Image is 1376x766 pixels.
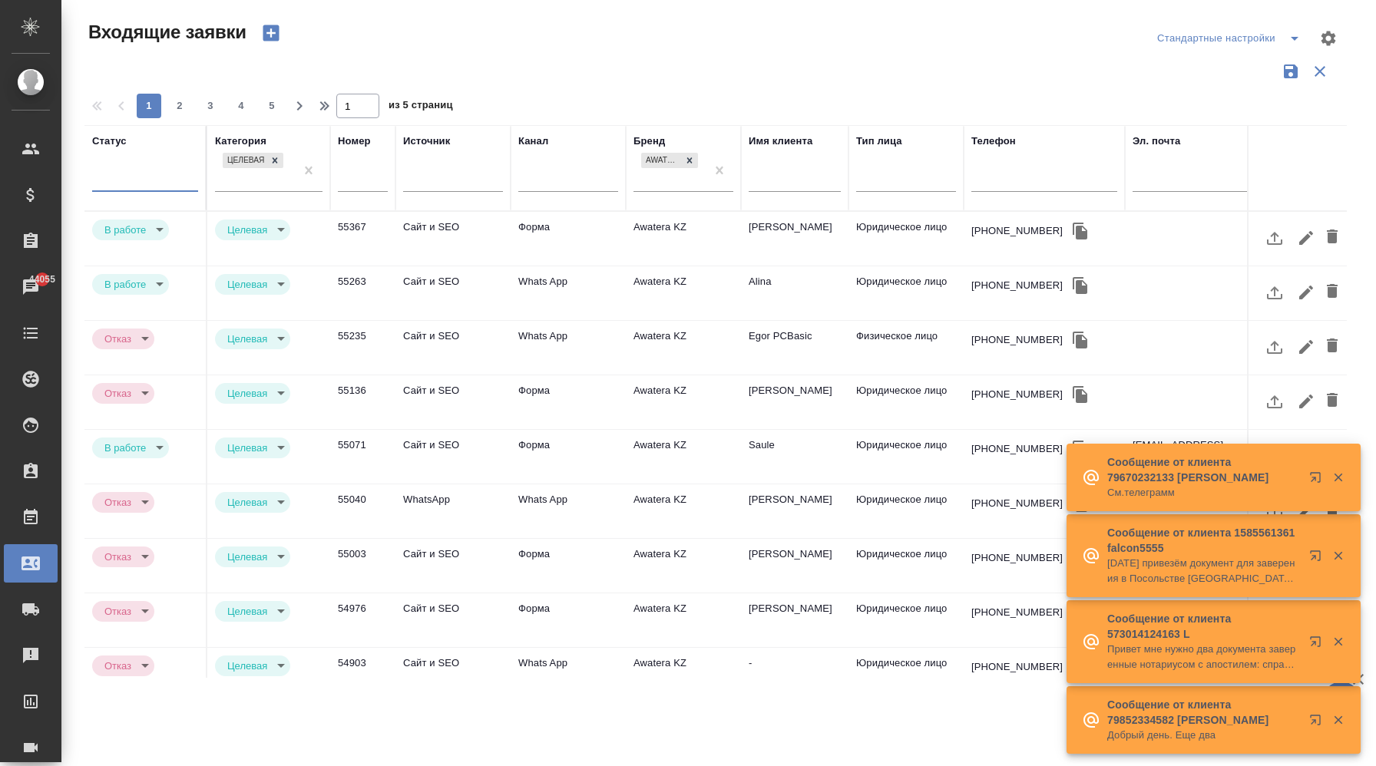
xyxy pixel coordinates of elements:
td: Юридическое лицо [848,375,964,429]
button: Скопировать [1069,329,1092,352]
button: Удалить [1319,437,1345,474]
td: Whats App [511,266,626,320]
button: Закрыть [1322,470,1354,484]
td: Сайт и SEO [395,593,511,647]
div: В работе [215,655,290,676]
td: Юридическое лицо [848,430,964,484]
td: [PERSON_NAME] [741,593,848,647]
div: Категория [215,134,266,149]
button: Целевая [223,496,272,509]
div: В работе [215,329,290,349]
button: Скопировать [1069,383,1092,406]
span: Настроить таблицу [1310,20,1347,57]
div: Эл. почта [1133,134,1180,149]
button: Открыть в новой вкладке [1300,626,1337,663]
td: Юридическое лицо [848,484,964,538]
td: 54976 [330,593,395,647]
div: Бренд [633,134,665,149]
button: В работе [100,278,150,291]
button: В работе [100,223,150,236]
div: В работе [92,546,154,567]
td: Юридическое лицо [848,266,964,320]
button: 3 [198,94,223,118]
span: 3 [198,98,223,114]
button: Целевая [223,387,272,400]
div: Статус [92,134,127,149]
button: Отказ [100,496,136,509]
td: 55367 [330,212,395,266]
td: Whats App [511,484,626,538]
div: В работе [215,546,290,567]
td: Awatera KZ [626,375,741,429]
td: [PERSON_NAME] [741,539,848,593]
div: В работе [215,601,290,622]
td: 55071 [330,430,395,484]
span: 2 [167,98,192,114]
div: Awatera KZ [640,151,700,170]
button: Загрузить файл [1256,437,1293,474]
button: Загрузить файл [1256,383,1293,420]
div: Телефон [971,134,1016,149]
td: [PERSON_NAME] [741,212,848,266]
td: 55235 [330,321,395,375]
td: Сайт и SEO [395,539,511,593]
button: Целевая [223,441,272,454]
td: Юридическое лицо [848,212,964,266]
td: Сайт и SEO [395,430,511,484]
td: Форма [511,212,626,266]
div: Источник [403,134,450,149]
div: Awatera KZ [641,153,681,169]
button: 4 [229,94,253,118]
div: В работе [92,655,154,676]
td: Awatera KZ [626,539,741,593]
div: [PHONE_NUMBER] [971,278,1063,293]
td: - [741,648,848,702]
div: В работе [215,220,290,240]
td: Alina [741,266,848,320]
div: В работе [92,329,154,349]
button: Удалить [1319,220,1345,256]
button: Загрузить файл [1256,220,1293,256]
td: Awatera KZ [626,648,741,702]
button: Открыть в новой вкладке [1300,540,1337,577]
td: 55040 [330,484,395,538]
td: Форма [511,375,626,429]
div: В работе [92,601,154,622]
button: В работе [100,441,150,454]
p: [EMAIL_ADDRESS][DOMAIN_NAME] [1133,437,1248,468]
button: Отказ [100,332,136,345]
div: В работе [92,383,154,404]
button: 5 [260,94,284,118]
button: 2 [167,94,192,118]
div: split button [1153,26,1310,51]
a: 44055 [4,268,58,306]
span: 5 [260,98,284,114]
button: Редактировать [1293,220,1319,256]
button: Отказ [100,605,136,618]
p: Сообщение от клиента 1585561361 falcon5555 [1107,525,1299,556]
td: Whats App [511,321,626,375]
button: Целевая [223,605,272,618]
div: Целевая [221,151,285,170]
td: [PERSON_NAME] [741,375,848,429]
button: Скопировать [1069,437,1092,461]
button: Целевая [223,332,272,345]
td: Awatera KZ [626,212,741,266]
td: Физическое лицо [848,321,964,375]
button: Редактировать [1293,329,1319,365]
div: Номер [338,134,371,149]
td: Форма [511,539,626,593]
div: Целевая [223,153,266,169]
button: Сбросить фильтры [1305,57,1335,86]
div: Канал [518,134,548,149]
td: Awatera KZ [626,321,741,375]
p: Сообщение от клиента 79852334582 [PERSON_NAME] [1107,697,1299,728]
td: Saule [741,430,848,484]
button: Целевая [223,550,272,563]
button: Закрыть [1322,713,1354,727]
td: Сайт и SEO [395,212,511,266]
div: Имя клиента [749,134,812,149]
div: Тип лица [856,134,902,149]
div: В работе [215,437,290,458]
div: В работе [215,492,290,513]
